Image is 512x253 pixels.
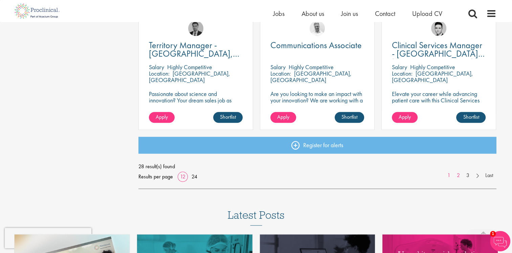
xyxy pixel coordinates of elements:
[270,70,352,84] p: [GEOGRAPHIC_DATA], [GEOGRAPHIC_DATA]
[335,112,364,123] a: Shortlist
[149,91,243,110] p: Passionate about science and innovation? Your dream sales job as Territory Manager awaits!
[444,172,454,179] a: 1
[189,173,200,180] a: 24
[213,112,243,123] a: Shortlist
[188,21,203,36] img: Carl Gbolade
[273,9,285,18] a: Jobs
[289,63,334,71] p: Highly Competitive
[178,173,188,180] a: 12
[167,63,212,71] p: Highly Competitive
[270,41,364,50] a: Communications Associate
[149,70,230,84] p: [GEOGRAPHIC_DATA], [GEOGRAPHIC_DATA]
[138,172,173,182] span: Results per page
[482,172,496,179] a: Last
[228,209,285,226] h3: Latest Posts
[138,161,496,172] span: 28 result(s) found
[392,112,418,123] a: Apply
[490,231,496,237] span: 1
[412,9,442,18] a: Upload CV
[375,9,395,18] a: Contact
[277,113,289,120] span: Apply
[149,39,239,68] span: Territory Manager - [GEOGRAPHIC_DATA], [GEOGRAPHIC_DATA]
[149,112,175,123] a: Apply
[453,172,463,179] a: 2
[310,21,325,36] img: Joshua Bye
[149,70,170,77] span: Location:
[410,63,455,71] p: Highly Competitive
[5,228,91,248] iframe: reCAPTCHA
[270,70,291,77] span: Location:
[392,39,485,68] span: Clinical Services Manager - [GEOGRAPHIC_DATA], [GEOGRAPHIC_DATA]
[392,70,413,77] span: Location:
[302,9,324,18] a: About us
[399,113,411,120] span: Apply
[463,172,473,179] a: 3
[392,41,486,58] a: Clinical Services Manager - [GEOGRAPHIC_DATA], [GEOGRAPHIC_DATA]
[149,63,164,71] span: Salary
[270,112,296,123] a: Apply
[156,113,168,120] span: Apply
[270,39,362,51] span: Communications Associate
[270,63,286,71] span: Salary
[392,91,486,116] p: Elevate your career while advancing patient care with this Clinical Services Manager position wit...
[431,21,446,36] img: Connor Lynes
[490,231,510,251] img: Chatbot
[392,63,407,71] span: Salary
[138,137,496,154] a: Register for alerts
[392,70,473,84] p: [GEOGRAPHIC_DATA], [GEOGRAPHIC_DATA]
[149,41,243,58] a: Territory Manager - [GEOGRAPHIC_DATA], [GEOGRAPHIC_DATA]
[270,91,364,129] p: Are you looking to make an impact with your innovation? We are working with a well-established ph...
[456,112,486,123] a: Shortlist
[341,9,358,18] a: Join us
